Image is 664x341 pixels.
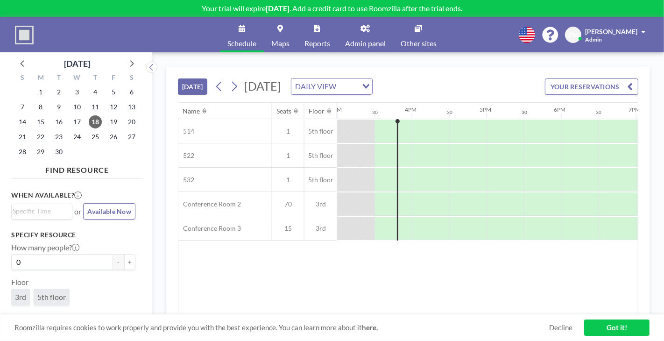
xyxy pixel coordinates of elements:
span: Monday, September 1, 2025 [34,85,47,99]
span: Tuesday, September 9, 2025 [52,100,65,114]
a: Got it! [584,320,650,336]
span: Sunday, September 14, 2025 [16,115,29,128]
span: Saturday, September 13, 2025 [125,100,138,114]
div: 30 [522,109,527,115]
input: Search for option [339,80,357,92]
span: Thursday, September 18, 2025 [89,115,102,128]
a: Schedule [220,17,264,52]
div: T [86,72,104,85]
span: 5th floor [304,127,337,135]
span: or [74,207,81,216]
span: 532 [178,176,194,184]
span: Tuesday, September 30, 2025 [52,145,65,158]
span: Reports [304,40,330,47]
span: Monday, September 29, 2025 [34,145,47,158]
span: Friday, September 19, 2025 [107,115,120,128]
div: S [122,72,141,85]
span: DAILY VIEW [293,80,338,92]
span: Sunday, September 28, 2025 [16,145,29,158]
span: 1 [272,176,304,184]
label: Floor [11,277,28,287]
span: Tuesday, September 16, 2025 [52,115,65,128]
button: - [113,254,124,270]
div: Name [183,107,200,115]
span: [PERSON_NAME] [585,28,637,36]
span: Thursday, September 4, 2025 [89,85,102,99]
div: 4PM [405,106,417,113]
div: 30 [596,109,602,115]
b: [DATE] [266,4,290,13]
span: 3rd [304,224,337,233]
span: 1 [272,127,304,135]
span: 15 [272,224,304,233]
span: Tuesday, September 2, 2025 [52,85,65,99]
div: Floor [309,107,325,115]
span: 5th floor [304,151,337,160]
div: S [14,72,32,85]
h4: FIND RESOURCE [11,162,143,175]
span: 5th floor [304,176,337,184]
h3: Specify resource [11,231,135,239]
span: Wednesday, September 24, 2025 [71,130,84,143]
span: Tuesday, September 23, 2025 [52,130,65,143]
a: Reports [297,17,338,52]
span: [DATE] [244,79,281,93]
span: 3rd [15,292,26,302]
button: + [124,254,135,270]
div: 5PM [480,106,491,113]
span: Maps [271,40,290,47]
span: Monday, September 15, 2025 [34,115,47,128]
span: Friday, September 5, 2025 [107,85,120,99]
span: 5th floor [37,292,66,302]
div: [DATE] [64,57,90,70]
div: Search for option [12,204,72,218]
span: Sunday, September 21, 2025 [16,130,29,143]
button: [DATE] [178,78,207,95]
span: Admin [585,36,602,43]
span: Admin panel [345,40,386,47]
img: organization-logo [15,26,34,44]
span: Thursday, September 11, 2025 [89,100,102,114]
span: 1 [272,151,304,160]
a: Other sites [393,17,444,52]
span: 70 [272,200,304,208]
span: Wednesday, September 17, 2025 [71,115,84,128]
span: Friday, September 12, 2025 [107,100,120,114]
span: Available Now [87,207,131,215]
div: 30 [372,109,378,115]
div: 7PM [629,106,641,113]
a: Maps [264,17,297,52]
div: M [32,72,50,85]
span: Other sites [401,40,437,47]
span: Conference Room 3 [178,224,241,233]
div: F [104,72,122,85]
span: Saturday, September 27, 2025 [125,130,138,143]
a: Decline [549,323,572,332]
span: Monday, September 8, 2025 [34,100,47,114]
span: Saturday, September 6, 2025 [125,85,138,99]
div: 30 [447,109,452,115]
span: Wednesday, September 10, 2025 [71,100,84,114]
span: 522 [178,151,194,160]
label: Type [11,313,27,322]
div: 6PM [554,106,566,113]
span: Sunday, September 7, 2025 [16,100,29,114]
span: Conference Room 2 [178,200,241,208]
span: Saturday, September 20, 2025 [125,115,138,128]
span: 514 [178,127,194,135]
div: W [68,72,86,85]
div: T [50,72,68,85]
div: Seats [277,107,292,115]
span: Wednesday, September 3, 2025 [71,85,84,99]
a: Admin panel [338,17,393,52]
button: YOUR RESERVATIONS [545,78,638,95]
span: Schedule [227,40,256,47]
a: here. [362,323,378,332]
button: Available Now [83,203,135,220]
div: Search for option [291,78,372,94]
span: Roomzilla requires cookies to work properly and provide you with the best experience. You can lea... [14,323,549,332]
input: Search for option [13,206,67,216]
span: ZM [568,31,579,39]
span: 3rd [304,200,337,208]
span: Thursday, September 25, 2025 [89,130,102,143]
